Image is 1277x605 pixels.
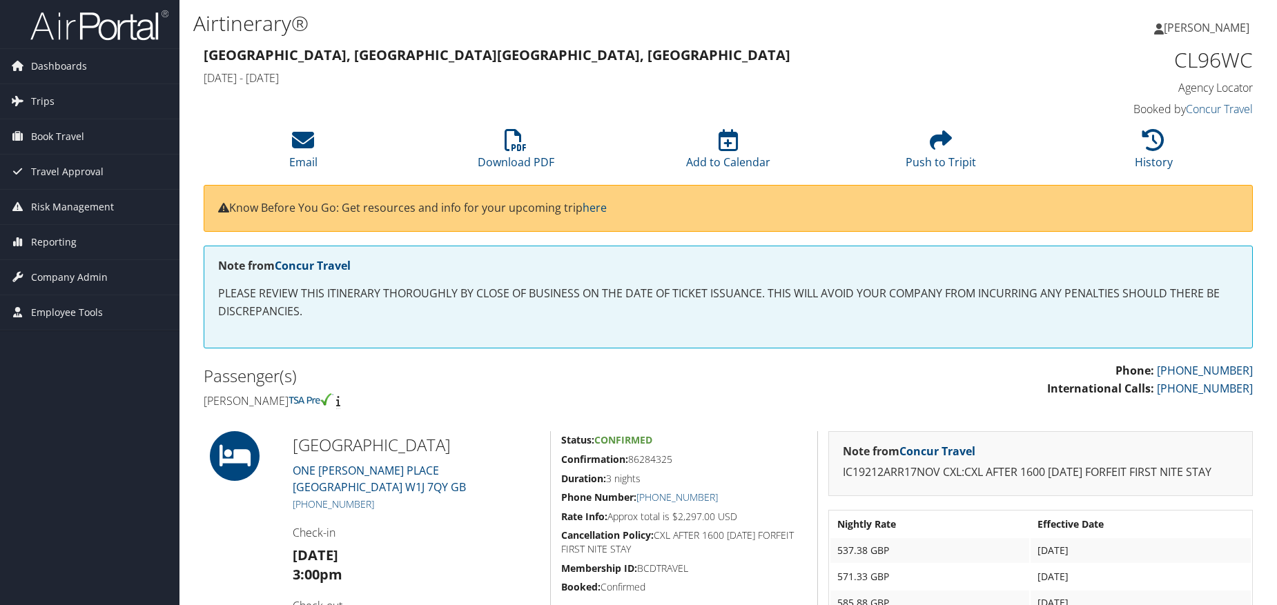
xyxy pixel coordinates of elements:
[1115,363,1154,378] strong: Phone:
[204,393,718,408] h4: [PERSON_NAME]
[561,433,594,446] strong: Status:
[289,393,333,406] img: tsa-precheck.png
[830,538,1029,563] td: 537.38 GBP
[293,463,466,495] a: ONE [PERSON_NAME] PLACE[GEOGRAPHIC_DATA] W1J 7QY GB
[561,528,808,555] h5: CXL AFTER 1600 [DATE] FORFEIT FIRST NITE STAY
[1031,538,1251,563] td: [DATE]
[31,190,114,224] span: Risk Management
[1006,80,1254,95] h4: Agency Locator
[204,364,718,388] h2: Passenger(s)
[1186,101,1253,117] a: Concur Travel
[561,453,628,466] strong: Confirmation:
[30,9,168,41] img: airportal-logo.png
[583,200,607,215] a: here
[830,564,1029,589] td: 571.33 GBP
[204,46,790,64] strong: [GEOGRAPHIC_DATA], [GEOGRAPHIC_DATA] [GEOGRAPHIC_DATA], [GEOGRAPHIC_DATA]
[561,528,654,542] strong: Cancellation Policy:
[1006,46,1254,75] h1: CL96WC
[1031,512,1251,537] th: Effective Date
[636,490,718,504] a: [PHONE_NUMBER]
[561,453,808,466] h5: 86284325
[561,490,636,504] strong: Phone Number:
[561,562,808,575] h5: BCDTRAVEL
[293,565,342,584] strong: 3:00pm
[31,295,103,330] span: Employee Tools
[204,70,986,86] h4: [DATE] - [DATE]
[193,9,906,38] h1: Airtinerary®
[843,464,1238,482] p: IC19212ARR17NOV CXL:CXL AFTER 1600 [DATE] FORFEIT FIRST NITE STAY
[906,137,976,170] a: Push to Tripit
[478,137,554,170] a: Download PDF
[31,155,104,189] span: Travel Approval
[561,472,606,485] strong: Duration:
[686,137,770,170] a: Add to Calendar
[275,258,351,273] a: Concur Travel
[1031,564,1251,589] td: [DATE]
[1157,381,1253,396] a: [PHONE_NUMBER]
[31,49,87,83] span: Dashboards
[31,225,77,259] span: Reporting
[561,562,637,575] strong: Membership ID:
[218,285,1238,320] p: PLEASE REVIEW THIS ITINERARY THOROUGHLY BY CLOSE OF BUSINESS ON THE DATE OF TICKET ISSUANCE. THIS...
[561,510,607,523] strong: Rate Info:
[561,510,808,524] h5: Approx total is $2,297.00 USD
[293,525,540,540] h4: Check-in
[218,199,1238,217] p: Know Before You Go: Get resources and info for your upcoming trip
[218,258,351,273] strong: Note from
[561,580,808,594] h5: Confirmed
[1135,137,1173,170] a: History
[1006,101,1254,117] h4: Booked by
[289,137,318,170] a: Email
[293,433,540,457] h2: [GEOGRAPHIC_DATA]
[1154,7,1263,48] a: [PERSON_NAME]
[594,433,652,446] span: Confirmed
[843,444,975,459] strong: Note from
[31,119,84,154] span: Book Travel
[899,444,975,459] a: Concur Travel
[293,546,338,564] strong: [DATE]
[1047,381,1154,396] strong: International Calls:
[1164,20,1249,35] span: [PERSON_NAME]
[293,497,374,510] a: [PHONE_NUMBER]
[31,260,108,295] span: Company Admin
[1157,363,1253,378] a: [PHONE_NUMBER]
[830,512,1029,537] th: Nightly Rate
[561,580,601,593] strong: Booked:
[31,84,55,119] span: Trips
[561,472,808,486] h5: 3 nights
